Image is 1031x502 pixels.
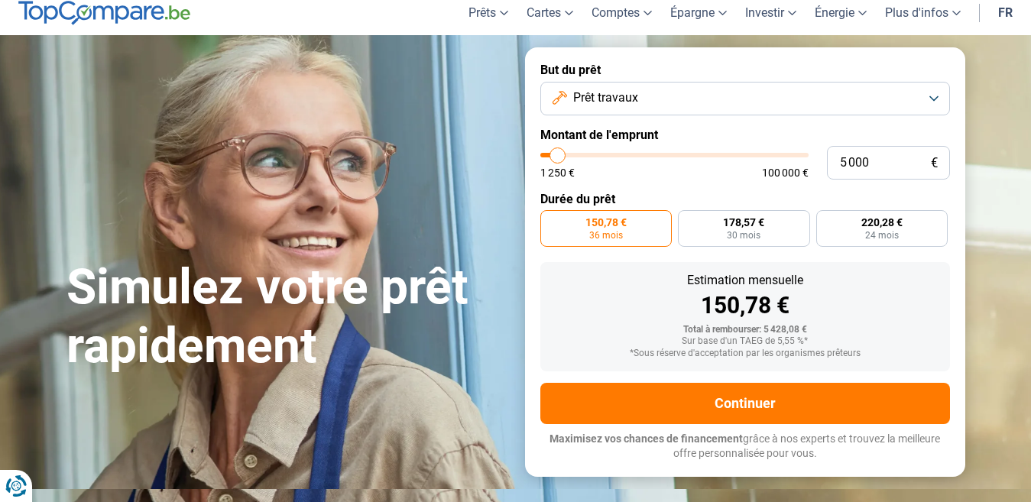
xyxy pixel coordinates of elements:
label: Montant de l'emprunt [540,128,950,142]
div: *Sous réserve d'acceptation par les organismes prêteurs [553,348,938,359]
div: Sur base d'un TAEG de 5,55 %* [553,336,938,347]
div: 150,78 € [553,294,938,317]
span: 24 mois [865,231,899,240]
span: 30 mois [727,231,760,240]
div: Estimation mensuelle [553,274,938,287]
span: Maximisez vos chances de financement [550,432,743,445]
button: Prêt travaux [540,82,950,115]
label: Durée du prêt [540,192,950,206]
button: Continuer [540,383,950,424]
span: 150,78 € [585,217,627,228]
img: TopCompare [18,1,190,25]
span: 178,57 € [723,217,764,228]
span: 220,28 € [861,217,903,228]
span: Prêt travaux [573,89,638,106]
div: Total à rembourser: 5 428,08 € [553,325,938,335]
span: 36 mois [589,231,623,240]
span: 100 000 € [762,167,809,178]
h1: Simulez votre prêt rapidement [66,258,507,376]
span: 1 250 € [540,167,575,178]
span: € [931,157,938,170]
label: But du prêt [540,63,950,77]
p: grâce à nos experts et trouvez la meilleure offre personnalisée pour vous. [540,432,950,462]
